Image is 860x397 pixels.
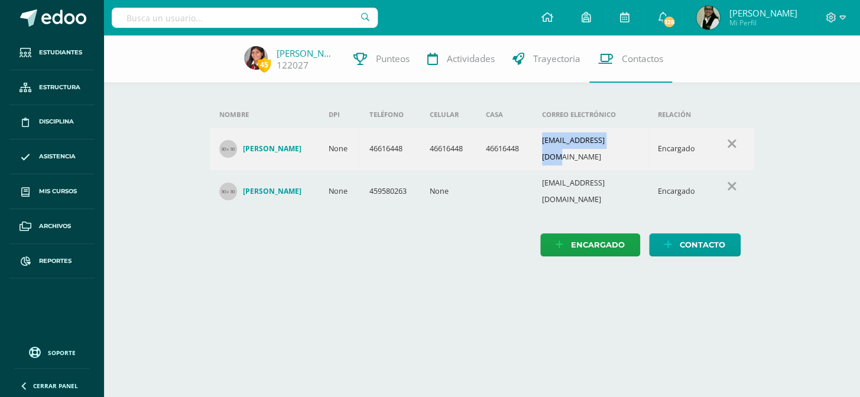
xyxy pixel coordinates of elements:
h4: [PERSON_NAME] [243,144,301,154]
a: [PERSON_NAME] [219,183,309,200]
td: 459580263 [359,170,420,213]
td: 46616448 [420,128,476,170]
td: Encargado [648,128,709,170]
span: Soporte [48,349,76,357]
td: 46616448 [359,128,420,170]
span: Disciplina [39,117,74,126]
th: Nombre [210,102,319,128]
span: Archivos [39,222,71,231]
th: DPI [319,102,359,128]
span: Trayectoria [533,53,580,65]
img: 7c6d4c7b1a5a7d730893c5ce64aeee40.png [244,46,268,70]
h4: [PERSON_NAME] [243,187,301,196]
span: Estudiantes [39,48,82,57]
a: Mis cursos [9,174,95,209]
a: Actividades [418,35,504,83]
td: [EMAIL_ADDRESS][DOMAIN_NAME] [533,128,648,170]
span: Cerrar panel [33,382,78,390]
th: Celular [420,102,476,128]
a: [PERSON_NAME] [219,140,309,158]
a: [PERSON_NAME] [277,47,336,59]
a: Asistencia [9,139,95,174]
a: Reportes [9,244,95,279]
a: Contacto [649,233,741,256]
a: Estudiantes [9,35,95,70]
span: Actividades [447,53,495,65]
th: Correo electrónico [533,102,648,128]
th: Relación [648,102,709,128]
img: 30x30 [219,183,237,200]
span: Asistencia [39,152,76,161]
a: Contactos [589,35,672,83]
td: Encargado [648,170,709,213]
td: None [420,170,476,213]
img: 30x30 [219,140,237,158]
th: Casa [476,102,533,128]
a: Soporte [14,344,90,360]
span: Mi Perfil [729,18,797,28]
span: [PERSON_NAME] [729,7,797,19]
span: Reportes [39,256,72,266]
td: None [319,170,359,213]
span: Punteos [376,53,410,65]
a: Estructura [9,70,95,105]
a: Archivos [9,209,95,244]
th: Teléfono [359,102,420,128]
input: Busca un usuario... [112,8,378,28]
img: 2641568233371aec4da1e5ad82614674.png [696,6,720,30]
span: Mis cursos [39,187,77,196]
a: Disciplina [9,105,95,140]
td: None [319,128,359,170]
a: Punteos [345,35,418,83]
span: Contactos [622,53,663,65]
a: 122027 [277,59,309,71]
a: Encargado [540,233,640,256]
span: Encargado [571,234,625,256]
span: 126 [663,15,676,28]
a: Trayectoria [504,35,589,83]
span: 45 [258,57,271,72]
td: [EMAIL_ADDRESS][DOMAIN_NAME] [533,170,648,213]
td: 46616448 [476,128,533,170]
span: Contacto [680,234,725,256]
span: Estructura [39,83,80,92]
